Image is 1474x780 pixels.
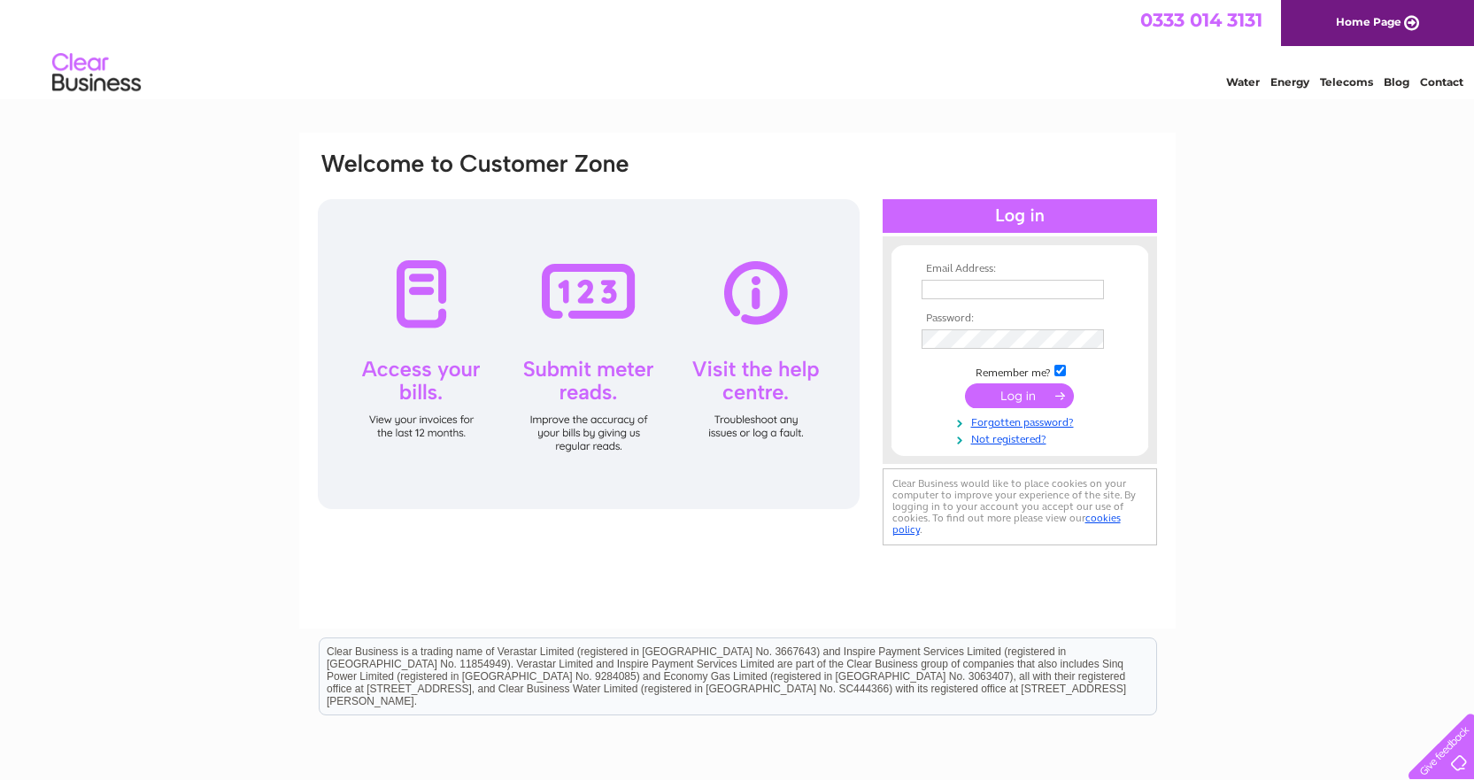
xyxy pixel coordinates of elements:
[1140,9,1262,31] a: 0333 014 3131
[1320,75,1373,89] a: Telecoms
[892,512,1121,536] a: cookies policy
[922,413,1123,429] a: Forgotten password?
[965,383,1074,408] input: Submit
[1270,75,1309,89] a: Energy
[917,362,1123,380] td: Remember me?
[1384,75,1409,89] a: Blog
[1226,75,1260,89] a: Water
[917,313,1123,325] th: Password:
[917,263,1123,275] th: Email Address:
[922,429,1123,446] a: Not registered?
[320,10,1156,86] div: Clear Business is a trading name of Verastar Limited (registered in [GEOGRAPHIC_DATA] No. 3667643...
[883,468,1157,545] div: Clear Business would like to place cookies on your computer to improve your experience of the sit...
[1420,75,1463,89] a: Contact
[51,46,142,100] img: logo.png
